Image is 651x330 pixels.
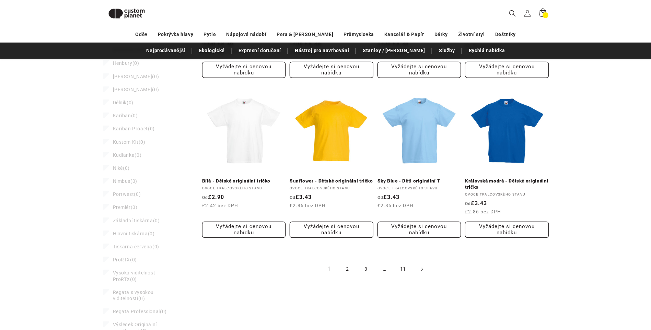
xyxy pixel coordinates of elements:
[103,3,151,24] img: Vlastní planeta
[396,262,411,277] a: Stránka 11
[465,222,549,238] button: Vyžádejte si cenovou nabídku
[414,262,429,277] a: Další stránka
[377,262,392,277] span: …
[505,6,520,21] summary: Hledání
[458,28,485,40] a: Životní styl
[235,45,284,57] a: Expresní doručení
[202,62,286,78] button: Vyžádejte si cenovou nabídku
[435,45,458,57] a: Služby
[377,222,461,238] button: Vyžádejte si cenovou nabídku
[290,178,373,184] a: Sunflower - Dětské originální tričko
[290,222,373,238] button: Vyžádejte si cenovou nabídku
[202,178,286,184] a: Bílá - Dětské originální tričko
[226,28,266,40] a: Nápojové nádobí
[340,262,355,277] a: Stránka 2
[377,178,461,184] a: Sky Blue - Děti originální T
[377,62,461,78] button: Vyžádejte si cenovou nabídku
[196,45,228,57] a: Ekologické
[322,262,337,277] a: Stránka 1
[465,62,549,78] button: Vyžádejte si cenovou nabídku
[158,28,193,40] a: Pokrývka hlavy
[536,256,651,330] iframe: Chat Widget
[434,28,448,40] a: Dárky
[143,45,189,57] a: Nejprodávanější
[465,178,549,190] a: Královská modrá - Dětské originální tričko
[291,45,352,57] a: Nástroj pro navrhování
[135,28,147,40] a: Oděv
[202,222,286,238] button: Vyžádejte si cenovou nabídku
[536,256,651,330] div: Widget pro chat
[359,45,429,57] a: Stanley / [PERSON_NAME]
[290,62,373,78] button: Vyžádejte si cenovou nabídku
[384,28,424,40] a: Kancelář & Papír
[359,262,374,277] a: Stránka 3
[202,262,549,277] nav: Stránkování
[495,28,516,40] a: Deštníky
[277,28,333,40] a: Pera & [PERSON_NAME]
[344,28,374,40] a: Průmyslovka
[465,45,508,57] a: Rychlá nabídka
[204,28,216,40] a: Pytle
